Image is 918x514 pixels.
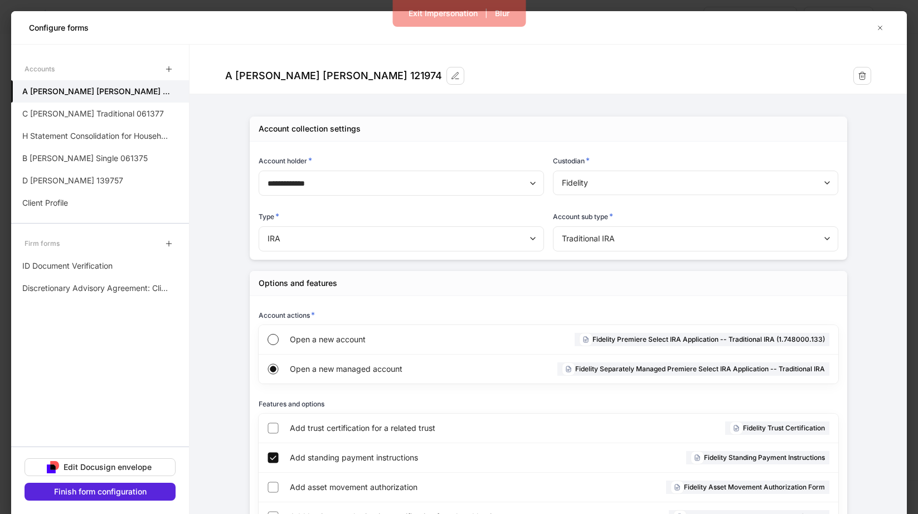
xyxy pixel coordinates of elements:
p: C [PERSON_NAME] Traditional 061377 [22,108,164,119]
div: Options and features [259,278,337,289]
div: Edit Docusign envelope [64,462,152,473]
div: Finish form configuration [54,486,147,497]
p: ID Document Verification [22,260,113,271]
h6: Features and options [259,399,324,409]
div: IRA [259,226,543,251]
div: Accounts [25,59,55,79]
a: H Statement Consolidation for Households [11,125,189,147]
a: A [PERSON_NAME] [PERSON_NAME] 121974 [11,80,189,103]
div: Traditional IRA [553,226,838,251]
a: C [PERSON_NAME] Traditional 061377 [11,103,189,125]
div: Fidelity [553,171,838,195]
h6: Account holder [259,155,312,166]
div: Exit Impersonation [409,8,478,19]
div: A [PERSON_NAME] [PERSON_NAME] 121974 [225,69,442,83]
h5: A [PERSON_NAME] [PERSON_NAME] 121974 [22,86,171,97]
h6: Fidelity Trust Certification [743,423,825,433]
p: H Statement Consolidation for Households [22,130,171,142]
h6: Account sub type [553,211,613,222]
h6: Account actions [259,309,315,321]
h5: Configure forms [29,22,89,33]
a: ID Document Verification [11,255,189,277]
span: Add standing payment instructions [290,452,543,463]
p: D [PERSON_NAME] 139757 [22,175,123,186]
div: Account collection settings [259,123,361,134]
button: Finish form configuration [25,483,176,501]
div: Firm forms [25,234,60,253]
h6: Fidelity Standing Payment Instructions [704,452,825,463]
h6: Custodian [553,155,590,166]
span: Open a new managed account [290,363,471,375]
div: Fidelity Separately Managed Premiere Select IRA Application -- Traditional IRA [557,362,829,376]
div: Blur [495,8,509,19]
span: Add trust certification for a related trust [290,423,571,434]
p: B [PERSON_NAME] Single 061375 [22,153,148,164]
button: Edit Docusign envelope [25,458,176,476]
a: Client Profile [11,192,189,214]
span: Open a new account [290,334,462,345]
a: D [PERSON_NAME] 139757 [11,169,189,192]
p: Client Profile [22,197,68,208]
span: Add asset movement authorization [290,482,533,493]
h6: Type [259,211,279,222]
h6: Fidelity Asset Movement Authorization Form [684,482,825,492]
div: Fidelity Premiere Select IRA Application -- Traditional IRA (1.748000.133) [575,333,829,346]
p: Discretionary Advisory Agreement: Client Wrap Fee [22,283,171,294]
a: Discretionary Advisory Agreement: Client Wrap Fee [11,277,189,299]
a: B [PERSON_NAME] Single 061375 [11,147,189,169]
